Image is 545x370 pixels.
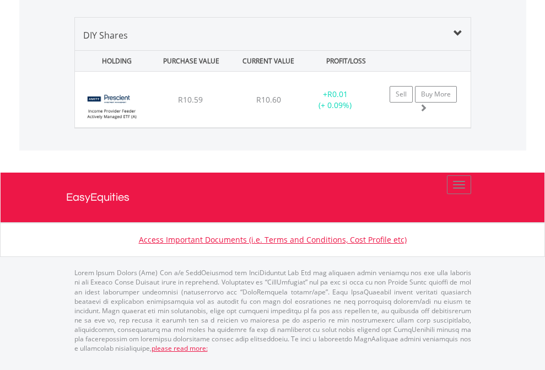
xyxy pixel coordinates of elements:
[83,29,128,41] span: DIY Shares
[231,51,306,71] div: CURRENT VALUE
[76,51,151,71] div: HOLDING
[327,89,348,99] span: R0.01
[74,268,471,353] p: Lorem Ipsum Dolors (Ame) Con a/e SeddOeiusmod tem InciDiduntut Lab Etd mag aliquaen admin veniamq...
[309,51,384,71] div: PROFIT/LOSS
[415,86,457,103] a: Buy More
[178,94,203,105] span: R10.59
[154,51,229,71] div: PURCHASE VALUE
[301,89,370,111] div: + (+ 0.09%)
[139,234,407,245] a: Access Important Documents (i.e. Terms and Conditions, Cost Profile etc)
[152,344,208,353] a: please read more:
[390,86,413,103] a: Sell
[66,173,479,222] a: EasyEquities
[256,94,281,105] span: R10.60
[80,85,144,125] img: TFSA.PIPETF.png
